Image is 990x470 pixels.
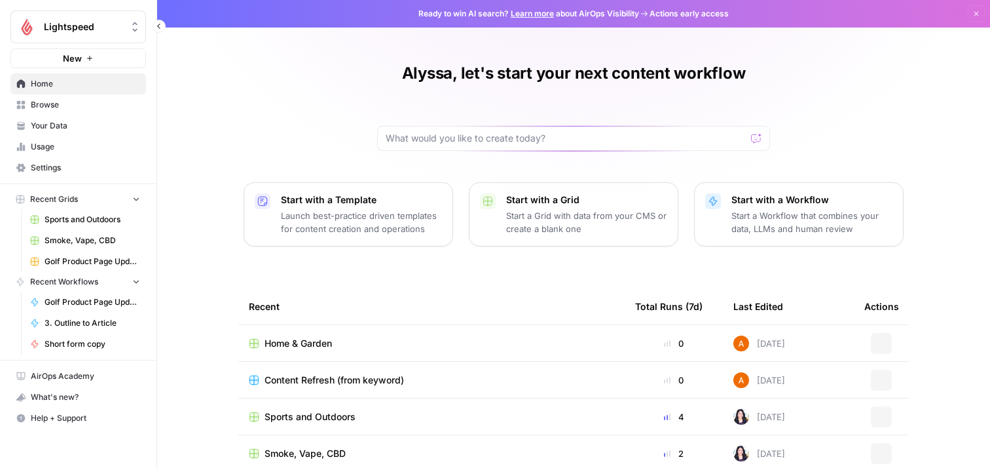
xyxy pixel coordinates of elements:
[24,313,146,334] a: 3. Outline to Article
[44,20,123,33] span: Lightspeed
[10,10,146,43] button: Workspace: Lightspeed
[31,412,140,424] span: Help + Support
[11,387,145,407] div: What's new?
[244,182,453,246] button: Start with a TemplateLaunch best-practice driven templates for content creation and operations
[10,408,146,429] button: Help + Support
[281,193,442,206] p: Start with a Template
[731,193,892,206] p: Start with a Workflow
[635,288,703,324] div: Total Runs (7d)
[281,209,442,235] p: Launch best-practice driven templates for content creation and operations
[469,182,678,246] button: Start with a GridStart a Grid with data from your CMS or create a blank one
[31,162,140,174] span: Settings
[45,317,140,329] span: 3. Outline to Article
[511,9,554,18] a: Learn more
[249,447,614,460] a: Smoke, Vape, CBD
[733,372,749,388] img: n7ufqqrt5jcwspw4pce0myp7nhj2
[733,372,785,388] div: [DATE]
[10,272,146,292] button: Recent Workflows
[10,73,146,94] a: Home
[10,189,146,209] button: Recent Grids
[31,120,140,132] span: Your Data
[10,387,146,408] button: What's new?
[265,447,346,460] span: Smoke, Vape, CBD
[733,446,785,461] div: [DATE]
[24,334,146,355] a: Short form copy
[10,94,146,115] a: Browse
[10,49,146,68] button: New
[10,136,146,157] a: Usage
[733,336,785,351] div: [DATE]
[635,410,712,423] div: 4
[506,193,667,206] p: Start with a Grid
[24,209,146,230] a: Sports and Outdoors
[45,296,140,308] span: Golf Product Page Update
[635,337,712,350] div: 0
[10,115,146,136] a: Your Data
[45,235,140,246] span: Smoke, Vape, CBD
[265,337,332,350] span: Home & Garden
[731,209,892,235] p: Start a Workflow that combines your data, LLMs and human review
[733,409,749,425] img: wdke7mwtj0nxznpffym0k1wpceu2
[24,251,146,272] a: Golf Product Page Update
[635,374,712,387] div: 0
[386,132,746,145] input: What would you like to create today?
[24,230,146,251] a: Smoke, Vape, CBD
[733,446,749,461] img: wdke7mwtj0nxznpffym0k1wpceu2
[733,409,785,425] div: [DATE]
[506,209,667,235] p: Start a Grid with data from your CMS or create a blank one
[10,157,146,178] a: Settings
[733,288,783,324] div: Last Edited
[650,8,729,20] span: Actions early access
[249,410,614,423] a: Sports and Outdoors
[418,8,639,20] span: Ready to win AI search? about AirOps Visibility
[31,78,140,90] span: Home
[45,214,140,225] span: Sports and Outdoors
[249,337,614,350] a: Home & Garden
[249,374,614,387] a: Content Refresh (from keyword)
[864,288,899,324] div: Actions
[15,15,39,39] img: Lightspeed Logo
[30,276,98,288] span: Recent Workflows
[733,336,749,351] img: n7ufqqrt5jcwspw4pce0myp7nhj2
[249,288,614,324] div: Recent
[31,370,140,382] span: AirOps Academy
[10,366,146,387] a: AirOps Academy
[31,99,140,111] span: Browse
[45,256,140,267] span: Golf Product Page Update
[635,447,712,460] div: 2
[31,141,140,153] span: Usage
[694,182,904,246] button: Start with a WorkflowStart a Workflow that combines your data, LLMs and human review
[265,374,404,387] span: Content Refresh (from keyword)
[30,193,78,205] span: Recent Grids
[63,52,82,65] span: New
[265,410,356,423] span: Sports and Outdoors
[45,338,140,350] span: Short form copy
[24,292,146,313] a: Golf Product Page Update
[402,63,746,84] h1: Alyssa, let's start your next content workflow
